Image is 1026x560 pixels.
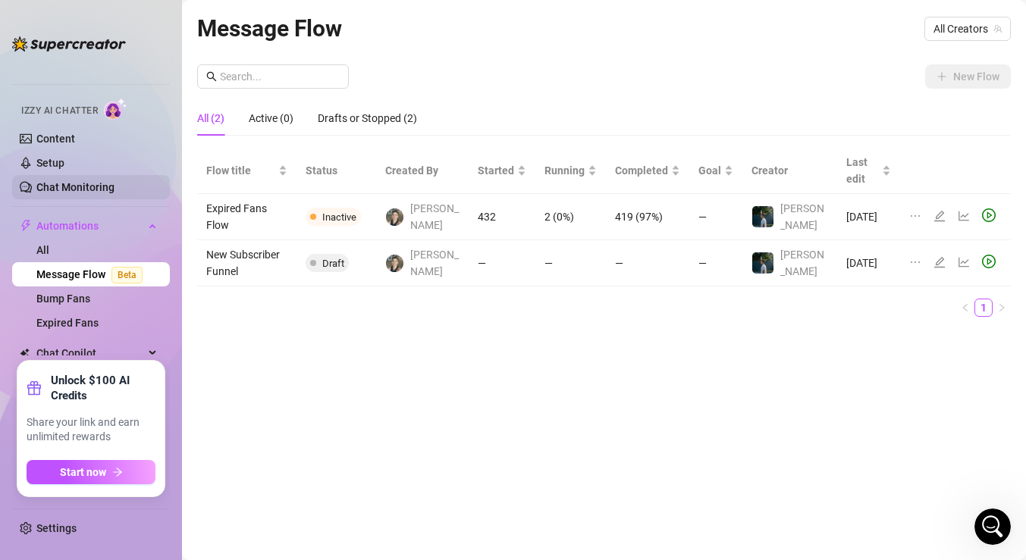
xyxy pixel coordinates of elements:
th: Created By [376,148,469,194]
span: Chat Copilot [36,341,144,365]
td: 419 (97%) [606,194,689,240]
li: 1 [974,299,993,317]
th: Last edit [837,148,900,194]
div: Drafts or Stopped (2) [318,110,417,127]
span: Goal [698,162,721,179]
span: play-circle [982,208,996,222]
a: Content [36,133,75,145]
span: Flow title [206,162,275,179]
td: [DATE] [837,240,900,286]
div: Mauricio says… [12,42,291,77]
div: thanks [231,42,291,75]
img: Profile image for Ella [43,8,67,33]
span: Beta [111,267,143,283]
span: edit [933,210,946,222]
button: Emoji picker [24,444,36,456]
span: team [993,24,1002,33]
textarea: Message… [13,412,290,438]
span: search [206,71,217,82]
td: — [469,240,535,286]
article: Message Flow [197,11,342,46]
th: Creator [742,148,837,194]
a: Message FlowBeta [36,268,149,280]
a: Bump Fans [36,293,90,305]
td: 432 [469,194,535,240]
span: Running [544,162,585,179]
div: I have done the requirements. Could you help me get it started? thank you [55,379,291,427]
button: Send a message… [260,438,284,462]
a: Expired Fans [36,317,99,329]
div: [DATE] [12,358,291,379]
div: I have done the requirements. Could you help me get it started? thank you [67,388,279,418]
span: Inactive [322,211,356,223]
th: Started [469,148,535,194]
span: edit [933,256,946,268]
th: Completed [606,148,689,194]
th: Flow title [197,148,297,194]
span: [PERSON_NAME] [410,246,460,280]
li: Previous Page [956,299,974,317]
td: — [689,240,742,286]
span: Started [478,162,514,179]
div: Hi! I see you’ve tried turning [PERSON_NAME] on but it still says to contact the team. To get eve... [24,166,237,285]
td: — [535,240,606,286]
div: Once those updates are done, we’ll be able to proceed. Let me know if you need any help with this! [24,293,237,337]
button: go back [10,6,39,35]
td: [DATE] [837,194,900,240]
div: [DATE] [12,136,291,157]
span: Start now [60,466,106,478]
a: Setup [36,157,64,169]
button: Upload attachment [72,444,84,456]
a: 1 [975,299,992,316]
div: I tried turning izzy on and still says contact team [67,86,279,115]
span: Automations [36,214,144,238]
button: Home [237,6,266,35]
td: — [606,240,689,286]
span: All Creators [933,17,1002,40]
div: Close [266,6,293,33]
span: arrow-right [112,467,123,477]
span: left [961,303,970,312]
span: Draft [322,258,344,269]
button: Gif picker [48,444,60,456]
th: Status [297,148,376,194]
div: I tried turning izzy on and still says contact team [55,77,291,124]
td: New Subscriber Funnel [197,240,297,286]
span: [PERSON_NAME] [410,200,460,233]
span: right [997,303,1006,312]
span: Completed [615,162,668,179]
button: left [956,299,974,317]
div: Hi! I see you’ve tried turning [PERSON_NAME] on but it still says to contact the team. To get eve... [12,157,249,346]
span: [PERSON_NAME] [780,202,824,231]
span: ellipsis [909,210,921,222]
a: All [36,244,49,256]
img: AI Chatter [104,98,127,120]
button: New Flow [925,64,1011,89]
button: right [993,299,1011,317]
a: Chat Monitoring [36,181,115,193]
span: Last edit [846,154,879,187]
img: Chat Copilot [20,348,30,358]
td: — [689,194,742,240]
span: Share your link and earn unlimited rewards [27,415,155,445]
span: ellipsis [909,256,921,268]
li: Next Page [993,299,1011,317]
span: [PERSON_NAME] [780,249,824,277]
span: Izzy AI Chatter [21,104,98,118]
div: Mauricio says… [12,77,291,136]
span: line-chart [958,210,970,222]
span: thunderbolt [20,220,32,232]
div: Giselle says… [12,157,291,358]
td: Expired Fans Flow [197,194,297,240]
input: Search... [220,68,340,85]
h1: [PERSON_NAME] [74,14,172,26]
button: Start recording [96,444,108,456]
div: thanks [243,51,279,66]
img: logo-BBDzfeDw.svg [12,36,126,52]
td: 2 (0%) [535,194,606,240]
span: line-chart [958,256,970,268]
div: Mauricio says… [12,379,291,439]
img: Mateo [752,206,773,227]
button: Start nowarrow-right [27,460,155,484]
th: Running [535,148,606,194]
